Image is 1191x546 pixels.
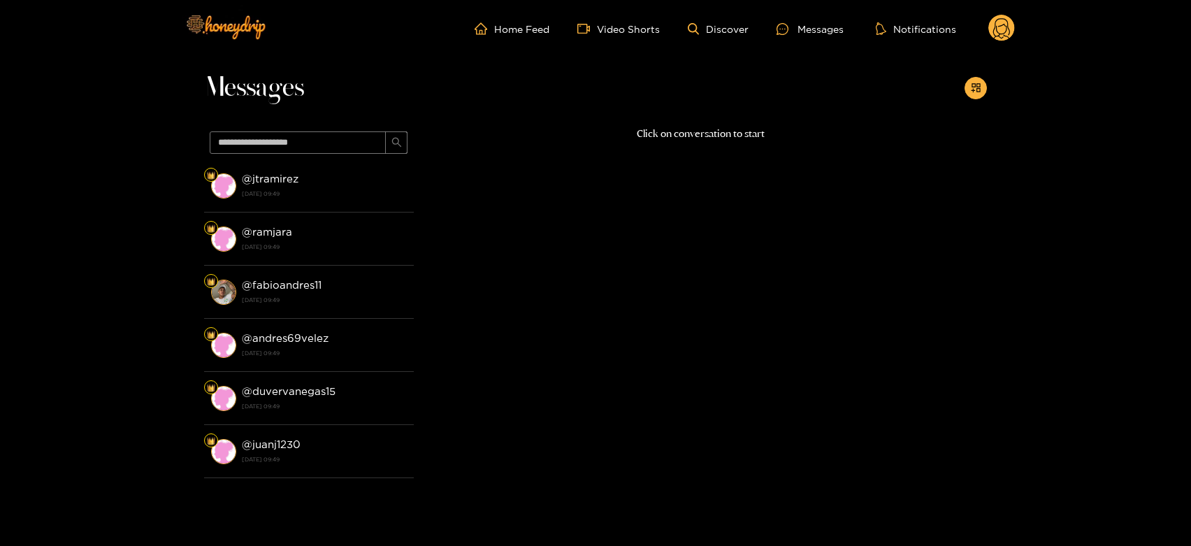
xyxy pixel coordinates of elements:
[872,22,960,36] button: Notifications
[242,347,407,359] strong: [DATE] 09:49
[475,22,494,35] span: home
[971,82,981,94] span: appstore-add
[242,187,407,200] strong: [DATE] 09:49
[211,333,236,358] img: conversation
[242,400,407,412] strong: [DATE] 09:49
[207,171,215,180] img: Fan Level
[211,280,236,305] img: conversation
[385,131,407,154] button: search
[207,278,215,286] img: Fan Level
[204,71,304,105] span: Messages
[475,22,549,35] a: Home Feed
[965,77,987,99] button: appstore-add
[211,173,236,199] img: conversation
[777,21,844,37] div: Messages
[688,23,749,35] a: Discover
[242,438,301,450] strong: @ juanj1230
[577,22,660,35] a: Video Shorts
[242,173,298,185] strong: @ jtramirez
[242,240,407,253] strong: [DATE] 09:49
[211,386,236,411] img: conversation
[391,137,402,149] span: search
[242,385,335,397] strong: @ duvervanegas15
[211,439,236,464] img: conversation
[577,22,597,35] span: video-camera
[211,227,236,252] img: conversation
[242,226,292,238] strong: @ ramjara
[242,279,322,291] strong: @ fabioandres11
[207,437,215,445] img: Fan Level
[207,384,215,392] img: Fan Level
[207,224,215,233] img: Fan Level
[207,331,215,339] img: Fan Level
[242,453,407,466] strong: [DATE] 09:49
[414,126,987,142] p: Click on conversation to start
[242,294,407,306] strong: [DATE] 09:49
[242,332,329,344] strong: @ andres69velez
